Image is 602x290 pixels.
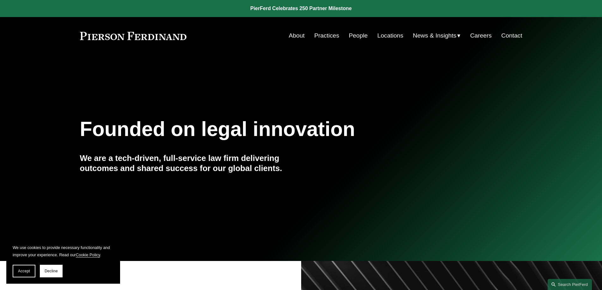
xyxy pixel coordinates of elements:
[548,279,592,290] a: Search this site
[76,252,100,257] a: Cookie Policy
[80,153,301,174] h4: We are a tech-driven, full-service law firm delivering outcomes and shared success for our global...
[314,30,339,42] a: Practices
[349,30,368,42] a: People
[377,30,403,42] a: Locations
[13,244,114,258] p: We use cookies to provide necessary functionality and improve your experience. Read our .
[80,118,449,141] h1: Founded on legal innovation
[413,30,461,42] a: folder dropdown
[13,265,35,277] button: Accept
[470,30,492,42] a: Careers
[6,238,120,284] section: Cookie banner
[413,30,457,41] span: News & Insights
[18,269,30,273] span: Accept
[289,30,305,42] a: About
[45,269,58,273] span: Decline
[501,30,522,42] a: Contact
[40,265,63,277] button: Decline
